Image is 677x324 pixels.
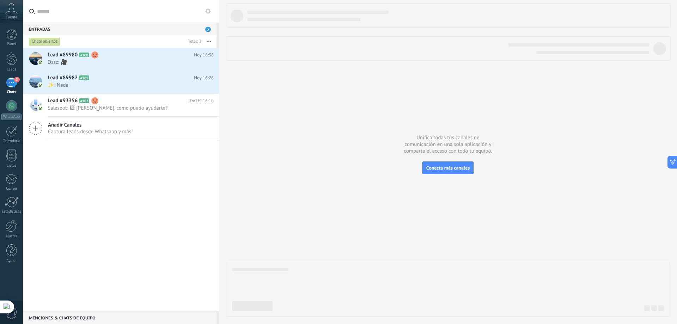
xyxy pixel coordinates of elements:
span: Conecta más canales [426,165,470,171]
div: Leads [1,67,22,72]
div: Calendario [1,139,22,143]
span: Hoy 16:38 [194,51,214,59]
div: WhatsApp [1,114,22,120]
span: Lead #89982 [48,74,78,81]
div: Ayuda [1,259,22,263]
span: [DATE] 16:10 [188,97,214,104]
button: Más [201,35,216,48]
img: com.amocrm.amocrmwa.svg [38,83,43,88]
div: Entradas [23,23,216,35]
a: Lead #89982 A101 Hoy 16:26 ✨: Nada [23,71,219,93]
span: Ossz: 🎥 [48,59,200,66]
button: Conecta más canales [422,161,474,174]
div: Chats abiertos [29,37,60,46]
div: Panel [1,42,22,47]
span: Salesbot: 🖼 [PERSON_NAME], como puedo ayudarte? [48,105,200,111]
div: Correo [1,187,22,191]
span: ✨: Nada [48,82,200,88]
div: Chats [1,90,22,94]
a: Lead #89980 A100 Hoy 16:38 Ossz: 🎥 [23,48,219,71]
div: Menciones & Chats de equipo [23,311,216,324]
span: Hoy 16:26 [194,74,214,81]
span: Lead #93356 [48,97,78,104]
span: Añadir Canales [48,122,133,128]
img: com.amocrm.amocrmwa.svg [38,106,43,111]
span: A101 [79,75,89,80]
div: Listas [1,164,22,168]
div: Ajustes [1,234,22,239]
span: Lead #89980 [48,51,78,59]
a: Lead #93356 A102 [DATE] 16:10 Salesbot: 🖼 [PERSON_NAME], como puedo ayudarte? [23,94,219,116]
span: 2 [14,77,20,82]
span: A100 [79,53,89,57]
div: Total: 3 [185,38,201,45]
span: Cuenta [6,15,17,20]
span: 2 [205,27,211,32]
img: com.amocrm.amocrmwa.svg [38,60,43,65]
div: Estadísticas [1,209,22,214]
span: A102 [79,98,89,103]
span: Captura leads desde Whatsapp y más! [48,128,133,135]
